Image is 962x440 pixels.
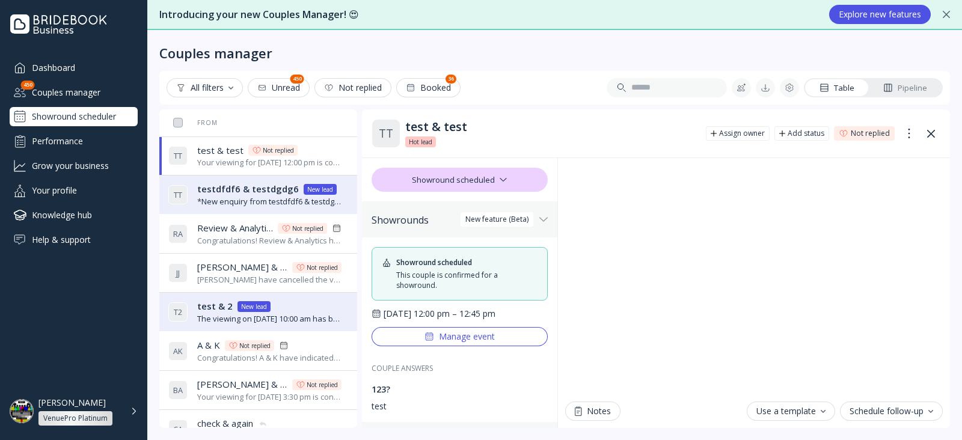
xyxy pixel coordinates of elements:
[314,78,391,97] button: Not replied
[239,341,271,350] div: Not replied
[384,308,495,320] div: [DATE] 12:00 pm – 12:45 pm
[197,352,342,364] div: Congratulations! A & K have indicated that they have chosen you for their wedding day.
[38,397,106,408] div: [PERSON_NAME]
[307,263,338,272] div: Not replied
[168,341,188,361] div: A K
[851,129,890,138] div: Not replied
[241,302,267,311] div: New lead
[465,215,528,224] div: New feature (Beta)
[197,261,288,273] span: [PERSON_NAME] & juicy
[292,224,323,233] div: Not replied
[197,391,342,403] div: Your viewing for [DATE] 3:30 pm is confirmed.
[197,196,342,207] div: *New enquiry from testdfdf6 & testdgdg6:* Hi there! We were hoping to use the Bridebook calendar ...
[159,8,817,22] div: Introducing your new Couples Manager! 😍
[747,402,835,421] button: Use a template
[263,145,294,155] div: Not replied
[168,420,188,439] div: C A
[10,205,138,225] a: Knowledge hub
[10,180,138,200] a: Your profile
[324,83,382,93] div: Not replied
[10,230,138,249] a: Help & support
[839,10,921,19] div: Explore new features
[396,78,461,97] button: Booked
[883,82,927,94] div: Pipeline
[840,402,943,421] button: Schedule follow-up
[10,156,138,176] a: Grow your business
[197,235,342,246] div: Congratulations! Review & Analytics have indicated that they have chosen you for their wedding day.
[168,263,188,283] div: J J
[197,144,244,157] span: test & test
[10,399,34,423] img: dpr=2,fit=cover,g=face,w=48,h=48
[257,83,300,93] div: Unread
[197,378,288,391] span: [PERSON_NAME] & ale bydle
[756,406,826,416] div: Use a template
[168,380,188,400] div: B A
[820,82,854,94] div: Table
[168,185,188,204] div: T T
[372,119,400,148] div: T T
[307,380,338,390] div: Not replied
[372,383,548,396] div: 123?
[10,82,138,102] a: Couples manager450
[372,400,548,412] div: test
[446,75,456,84] div: 36
[159,44,272,61] div: Couples manager
[167,78,243,97] button: All filters
[168,302,188,322] div: T 2
[197,417,253,430] span: check & again
[10,131,138,151] a: Performance
[575,406,611,416] div: Notes
[409,137,432,147] span: Hot lead
[43,414,108,423] div: VenuePro Platinum
[406,83,451,93] div: Booked
[248,78,310,97] button: Unread
[396,257,472,267] div: Showround scheduled
[10,107,138,126] a: Showround scheduler
[197,300,233,313] span: test & 2
[197,222,274,234] span: Review & Analytics
[197,157,342,168] div: Your viewing for [DATE] 12:00 pm is confirmed.
[168,146,188,165] div: T T
[788,129,824,138] div: Add status
[719,129,765,138] div: Assign owner
[829,5,931,24] button: Explore new features
[372,214,535,226] div: Showrounds
[197,183,299,195] span: testdfdf6 & testdgdg6
[372,327,548,346] button: Manage event
[10,58,138,78] a: Dashboard
[850,406,933,416] div: Schedule follow-up
[565,158,943,394] iframe: Chat
[372,363,548,373] div: COUPLE ANSWERS
[424,332,495,341] div: Manage event
[565,402,620,421] button: Notes
[176,83,233,93] div: All filters
[197,313,342,325] div: The viewing on [DATE] 10:00 am has been successfully created by [PERSON_NAME].
[197,274,342,286] div: [PERSON_NAME] have cancelled the viewing scheduled for [DATE] 10:00 am.
[21,81,35,90] div: 450
[372,168,548,192] div: Showround scheduled
[10,82,138,102] div: Couples manager
[290,75,304,84] div: 450
[405,120,696,134] div: test & test
[168,118,218,127] div: From
[197,339,220,352] span: A & K
[168,224,188,243] div: R A
[396,270,538,290] div: This couple is confirmed for a showround.
[307,185,333,194] div: New lead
